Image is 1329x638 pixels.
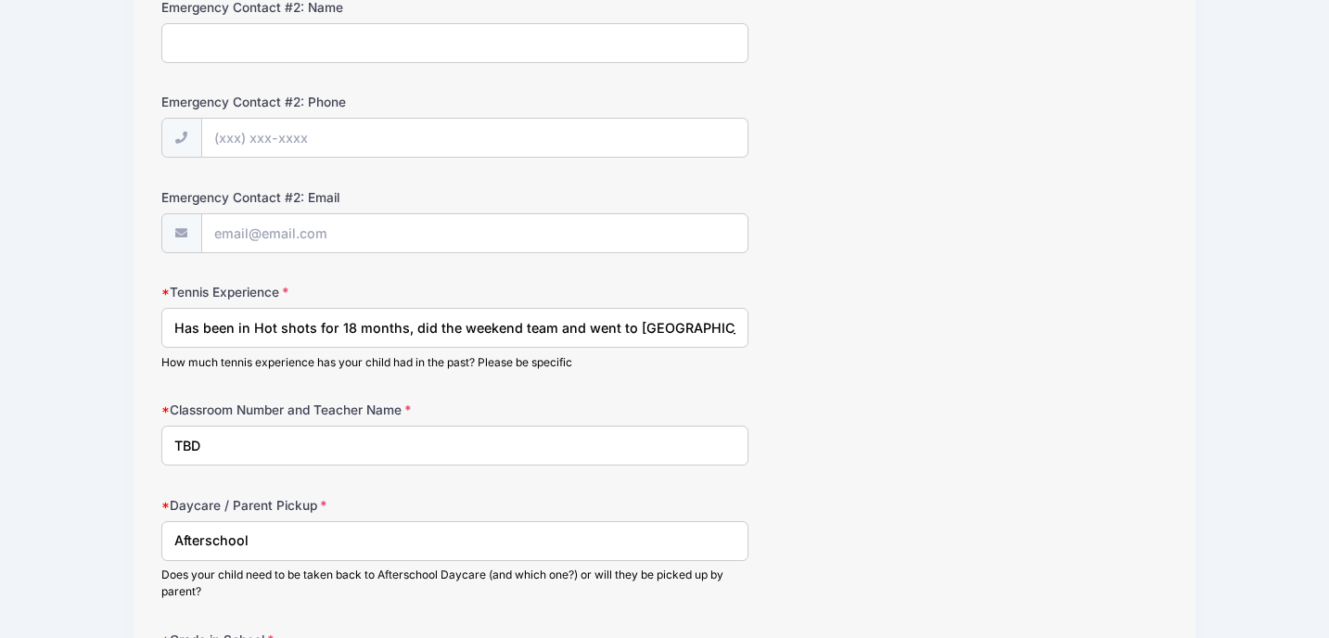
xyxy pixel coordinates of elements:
label: Emergency Contact #2: Email [161,188,497,207]
label: Classroom Number and Teacher Name [161,401,497,419]
label: Daycare / Parent Pickup [161,496,497,515]
div: Does your child need to be taken back to Afterschool Daycare (and which one?) or will they be pic... [161,567,748,600]
label: Tennis Experience [161,283,497,301]
input: email@email.com [201,213,748,253]
input: (xxx) xxx-xxxx [201,118,748,158]
div: How much tennis experience has your child had in the past? Please be specific [161,354,748,371]
label: Emergency Contact #2: Phone [161,93,497,111]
